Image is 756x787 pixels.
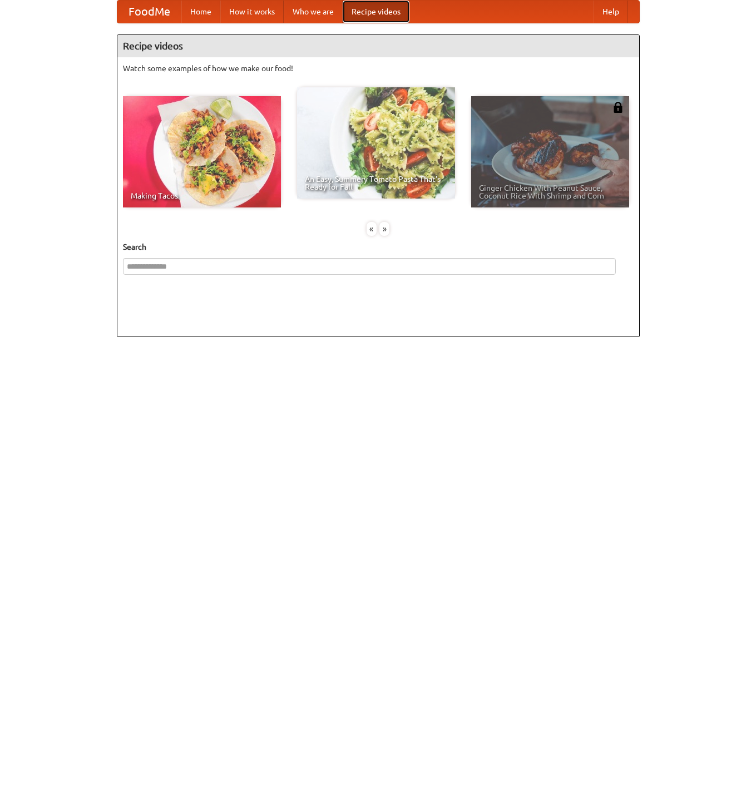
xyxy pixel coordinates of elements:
a: FoodMe [117,1,181,23]
a: Making Tacos [123,96,281,207]
img: 483408.png [612,102,624,113]
a: Who we are [284,1,343,23]
a: How it works [220,1,284,23]
h4: Recipe videos [117,35,639,57]
div: » [379,222,389,236]
h5: Search [123,241,634,253]
span: An Easy, Summery Tomato Pasta That's Ready for Fall [305,175,447,191]
div: « [367,222,377,236]
a: An Easy, Summery Tomato Pasta That's Ready for Fall [297,87,455,199]
p: Watch some examples of how we make our food! [123,63,634,74]
span: Making Tacos [131,192,273,200]
a: Home [181,1,220,23]
a: Recipe videos [343,1,409,23]
a: Help [594,1,628,23]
